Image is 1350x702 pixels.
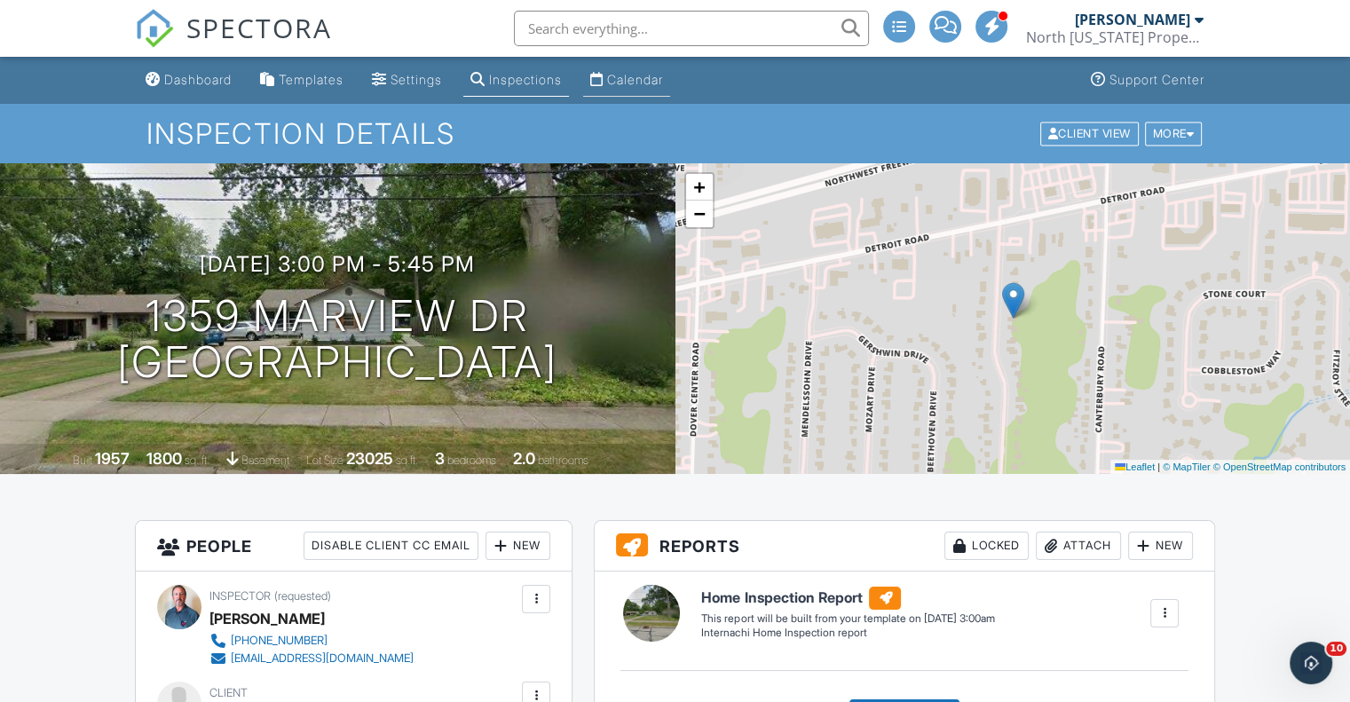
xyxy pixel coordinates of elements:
h1: 1359 Marview Dr [GEOGRAPHIC_DATA] [117,293,557,387]
a: Calendar [583,64,670,97]
a: © MapTiler [1163,461,1211,472]
span: basement [241,454,289,467]
iframe: Intercom live chat [1290,642,1332,684]
a: Leaflet [1115,461,1155,472]
div: Attach [1036,532,1121,560]
a: [PHONE_NUMBER] [209,632,414,650]
span: bedrooms [447,454,496,467]
a: Support Center [1084,64,1212,97]
span: Built [73,454,92,467]
a: Dashboard [138,64,239,97]
span: sq.ft. [396,454,418,467]
input: Search everything... [514,11,869,46]
span: (requested) [274,589,331,603]
div: [PERSON_NAME] [1075,11,1190,28]
div: Inspections [489,72,562,87]
span: sq. ft. [185,454,209,467]
span: + [693,176,705,198]
span: − [693,202,705,225]
div: Client View [1040,122,1139,146]
span: Client [209,686,248,699]
span: Inspector [209,589,271,603]
div: More [1145,122,1203,146]
div: North Ohio Property Inspection [1026,28,1204,46]
a: Inspections [463,64,569,97]
a: Settings [365,64,449,97]
div: [PHONE_NUMBER] [231,634,328,648]
div: 3 [435,449,445,468]
a: Templates [253,64,351,97]
span: SPECTORA [186,9,332,46]
div: Settings [391,72,442,87]
div: 1957 [95,449,130,468]
img: The Best Home Inspection Software - Spectora [135,9,174,48]
h3: [DATE] 3:00 pm - 5:45 pm [200,252,475,276]
span: | [1157,461,1160,472]
div: New [486,532,550,560]
a: [EMAIL_ADDRESS][DOMAIN_NAME] [209,650,414,667]
a: © OpenStreetMap contributors [1213,461,1346,472]
span: bathrooms [538,454,588,467]
div: Locked [944,532,1029,560]
h6: Home Inspection Report [701,587,994,610]
a: Client View [1038,126,1143,139]
div: Support Center [1109,72,1204,87]
div: 23025 [346,449,393,468]
div: [EMAIL_ADDRESS][DOMAIN_NAME] [231,651,414,666]
h3: People [136,521,572,572]
div: 1800 [146,449,182,468]
div: Dashboard [164,72,232,87]
h1: Inspection Details [146,118,1204,149]
img: Marker [1002,282,1024,319]
div: Disable Client CC Email [304,532,478,560]
div: Internachi Home Inspection report [701,626,994,641]
div: Calendar [607,72,663,87]
a: SPECTORA [135,24,332,61]
div: New [1128,532,1193,560]
a: Zoom out [686,201,713,227]
a: Zoom in [686,174,713,201]
div: [PERSON_NAME] [209,605,325,632]
span: 10 [1326,642,1346,656]
h3: Reports [595,521,1214,572]
div: 2.0 [513,449,535,468]
span: Lot Size [306,454,343,467]
div: This report will be built from your template on [DATE] 3:00am [701,611,994,626]
div: Templates [279,72,343,87]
